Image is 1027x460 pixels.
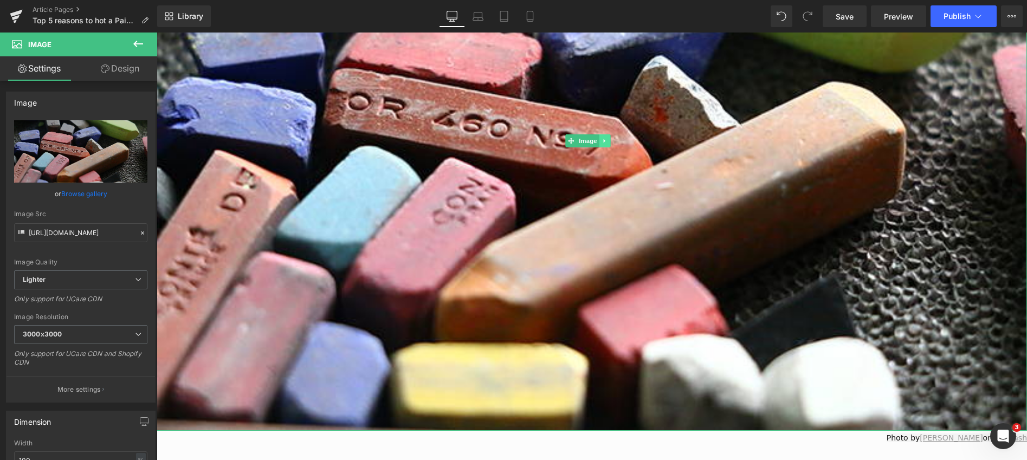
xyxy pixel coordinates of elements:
a: Expand / Collapse [442,102,454,115]
a: Preview [871,5,926,27]
a: Mobile [517,5,543,27]
a: Design [81,56,159,81]
a: New Library [157,5,211,27]
b: Lighter [23,275,46,283]
a: Browse gallery [61,184,107,203]
a: Tablet [491,5,517,27]
div: Width [14,439,147,447]
a: Article Pages [33,5,157,14]
span: 3 [1012,423,1021,432]
div: Dimension [14,411,51,426]
div: Image Quality [14,258,147,266]
span: Preview [884,11,913,22]
div: Image [14,92,37,107]
input: Link [14,223,147,242]
span: Photo by [730,401,764,410]
span: on [826,401,836,410]
a: Laptop [465,5,491,27]
button: More settings [7,377,155,402]
p: More settings [57,385,101,394]
a: [PERSON_NAME] [763,401,826,410]
span: Publish [944,12,971,21]
button: Undo [771,5,792,27]
b: 3000x3000 [23,330,62,338]
span: Top 5 reasons to hot a Paint and Sip for your Bridal Shower [33,16,137,25]
button: Publish [931,5,997,27]
iframe: Intercom live chat [990,423,1016,449]
a: Unsplash [836,401,870,410]
div: Only support for UCare CDN [14,295,147,310]
span: Image [28,40,51,49]
div: Image Src [14,210,147,218]
button: More [1001,5,1023,27]
div: or [14,188,147,199]
a: Desktop [439,5,465,27]
span: Library [178,11,203,21]
span: Image [420,102,443,115]
button: Redo [797,5,818,27]
span: Save [836,11,854,22]
div: Only support for UCare CDN and Shopify CDN [14,349,147,374]
div: Image Resolution [14,313,147,321]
